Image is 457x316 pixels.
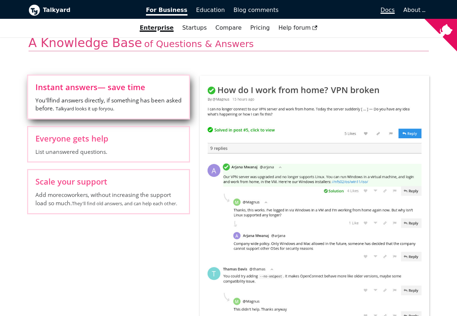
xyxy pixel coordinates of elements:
[29,35,429,51] h2: A Knowledge Base
[246,22,274,34] a: Pricing
[144,38,254,49] span: of Questions & Answers
[192,4,229,16] a: Education
[35,148,182,156] span: List unanswered questions.
[196,7,225,13] span: Education
[279,24,318,31] span: Help forum
[35,177,182,185] span: Scale your support
[215,24,242,31] a: Compare
[43,5,136,15] b: Talkyard
[135,22,178,34] a: Enterprise
[35,134,182,142] span: Everyone gets help
[35,191,182,207] span: Add more coworkers , without increasing the support load so much.
[404,7,424,13] a: About
[380,7,395,13] span: Docs
[56,105,114,112] small: Talkyard looks it up for you .
[35,83,182,91] span: Instant answers — save time
[72,200,177,207] small: They'll find old answers, and can help each other.
[283,4,399,16] a: Docs
[142,4,192,16] a: For Business
[146,7,187,16] span: For Business
[274,22,322,34] a: Help forum
[29,4,136,16] a: Talkyard logoTalkyard
[178,22,211,34] a: Startups
[233,7,279,13] span: Blog comments
[29,4,40,16] img: Talkyard logo
[229,4,283,16] a: Blog comments
[35,96,182,113] span: You'll find answers directly, if something has been asked before.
